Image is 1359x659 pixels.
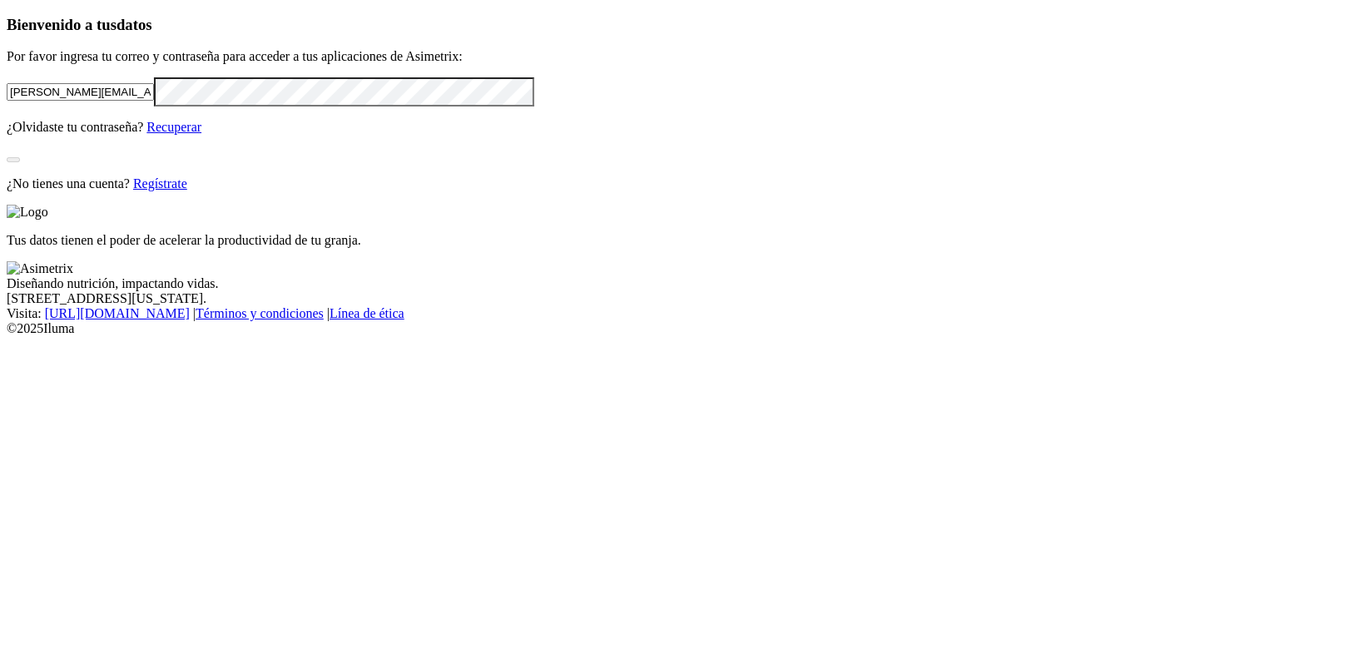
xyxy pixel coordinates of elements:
input: Tu correo [7,83,154,101]
div: Visita : | | [7,306,1352,321]
a: Regístrate [133,176,187,191]
p: Tus datos tienen el poder de acelerar la productividad de tu granja. [7,233,1352,248]
a: Recuperar [146,120,201,134]
p: Por favor ingresa tu correo y contraseña para acceder a tus aplicaciones de Asimetrix: [7,49,1352,64]
a: Términos y condiciones [196,306,324,320]
div: Diseñando nutrición, impactando vidas. [7,276,1352,291]
div: © 2025 Iluma [7,321,1352,336]
a: [URL][DOMAIN_NAME] [45,306,190,320]
a: Línea de ética [330,306,404,320]
div: [STREET_ADDRESS][US_STATE]. [7,291,1352,306]
h3: Bienvenido a tus [7,16,1352,34]
p: ¿Olvidaste tu contraseña? [7,120,1352,135]
p: ¿No tienes una cuenta? [7,176,1352,191]
img: Asimetrix [7,261,73,276]
span: datos [117,16,152,33]
img: Logo [7,205,48,220]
